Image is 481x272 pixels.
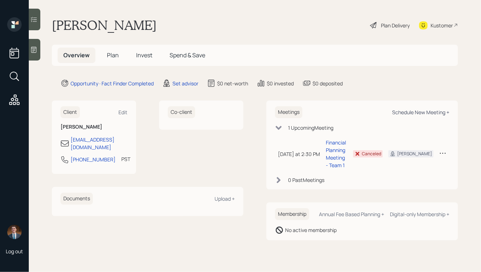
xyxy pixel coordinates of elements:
h6: Membership [275,208,309,220]
img: hunter_neumayer.jpg [7,225,22,239]
div: [PERSON_NAME] [397,151,432,157]
div: $0 invested [267,80,294,87]
div: Schedule New Meeting + [392,109,449,116]
div: 0 Past Meeting s [288,176,324,184]
div: Opportunity · Fact Finder Completed [71,80,154,87]
div: PST [121,155,130,163]
div: Digital-only Membership + [390,211,449,218]
span: Spend & Save [170,51,205,59]
h1: [PERSON_NAME] [52,17,157,33]
div: Plan Delivery [381,22,410,29]
div: Upload + [215,195,235,202]
span: Invest [136,51,152,59]
div: Log out [6,248,23,255]
div: Kustomer [431,22,453,29]
h6: Meetings [275,106,302,118]
div: [DATE] at 2:30 PM [278,150,320,158]
div: Canceled [362,151,381,157]
div: 1 Upcoming Meeting [288,124,333,131]
h6: Client [60,106,80,118]
div: [EMAIL_ADDRESS][DOMAIN_NAME] [71,136,127,151]
div: Financial Planning Meeting - Team 1 [326,139,347,169]
div: $0 net-worth [217,80,248,87]
span: Plan [107,51,119,59]
div: Annual Fee Based Planning + [319,211,384,218]
div: [PHONE_NUMBER] [71,156,116,163]
span: Overview [63,51,90,59]
h6: Documents [60,193,93,205]
h6: Co-client [168,106,195,118]
div: Set advisor [172,80,198,87]
div: Edit [118,109,127,116]
div: $0 deposited [313,80,343,87]
h6: [PERSON_NAME] [60,124,127,130]
div: No active membership [285,226,337,234]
